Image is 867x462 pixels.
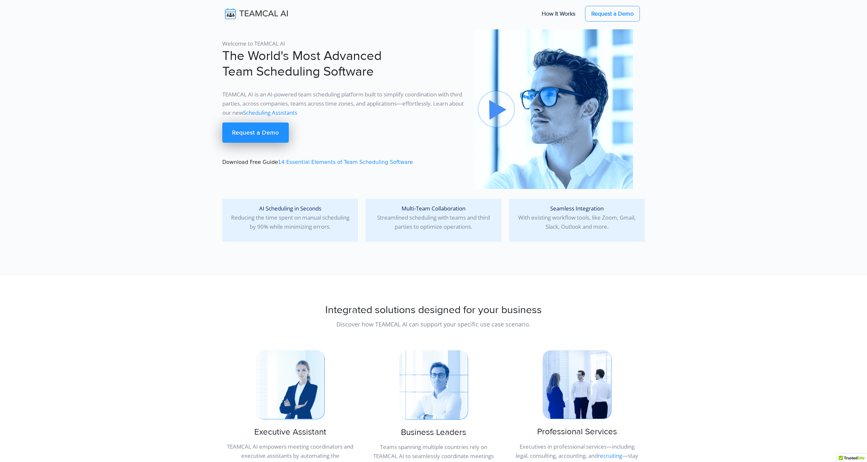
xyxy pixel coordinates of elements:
span: Multi-Team Collaboration [402,205,465,212]
p: Streamlined scheduling with teams and third parties to optimize operations. [371,204,496,231]
p: Reducing the time spent on manual scheduling by 90% while minimizing errors. [228,204,353,231]
p: TEAMCAL AI is an AI-powered team scheduling platform built to simplify coordination with third pa... [222,90,465,117]
h2: Integrated solutions designed for your business [222,304,645,316]
img: pic [256,350,324,419]
a: Request a Demo [222,123,289,143]
img: pic [543,350,611,419]
a: 14 Essential Elements of Team Scheduling Software [278,159,413,165]
span: Seamless Integration [550,205,604,212]
h3: Executive Assistant [222,427,358,437]
a: recruiting [598,452,622,459]
a: Scheduling Assistants [243,109,297,116]
p: With existing workflow tools, like Zoom, Gmail, Slack, Outlook and more. [514,204,639,231]
p: Welcome to TEAMCAL AI [222,39,465,48]
p: Discover how TEAMCAL AI can support your specific use case scenario. [222,320,645,329]
img: pic [399,350,468,419]
div: Download Free Guide [218,29,469,189]
a: Request a Demo [585,6,640,22]
img: pic [473,29,633,189]
span: AI Scheduling in Seconds [259,205,321,212]
a: How It Works [535,7,582,21]
h3: Professional Services [509,427,645,437]
h1: The World's Most Advanced Team Scheduling Software [222,48,465,79]
h3: Business Leaders [366,427,501,438]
